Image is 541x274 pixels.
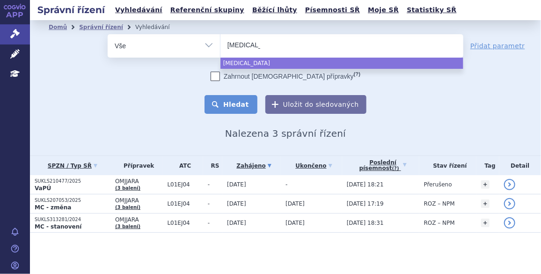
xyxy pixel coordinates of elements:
a: Statistiky SŘ [404,4,459,16]
a: detail [504,179,515,190]
a: Vyhledávání [112,4,165,16]
a: Písemnosti SŘ [302,4,363,16]
span: [DATE] [285,220,305,226]
span: L01EJ04 [168,220,203,226]
p: SUKLS313281/2024 [35,216,110,223]
strong: MC - změna [35,204,71,211]
span: Přerušeno [424,181,452,188]
th: ATC [163,156,203,175]
abbr: (?) [354,71,360,77]
strong: MC - stanovení [35,223,81,230]
span: - [285,181,287,188]
span: [DATE] [285,200,305,207]
span: [DATE] [227,181,246,188]
a: Běžící lhůty [249,4,300,16]
span: [DATE] 18:21 [347,181,384,188]
p: SUKLS210477/2025 [35,178,110,185]
a: SPZN / Typ SŘ [35,159,110,172]
a: Správní řízení [79,24,123,30]
a: (3 balení) [115,205,140,210]
th: Přípravek [110,156,163,175]
th: Tag [476,156,499,175]
a: Ukončeno [285,159,342,172]
th: RS [203,156,222,175]
span: [DATE] [227,200,246,207]
a: (3 balení) [115,224,140,229]
a: detail [504,198,515,209]
a: Referenční skupiny [168,4,247,16]
li: [MEDICAL_DATA] [220,58,463,69]
p: SUKLS207053/2025 [35,197,110,204]
span: L01EJ04 [168,181,203,188]
span: OMJJARA [115,216,163,223]
a: Zahájeno [227,159,281,172]
span: [DATE] 17:19 [347,200,384,207]
li: Vyhledávání [135,20,182,34]
span: ROZ – NPM [424,220,455,226]
abbr: (?) [392,166,399,171]
span: OMJJARA [115,197,163,204]
a: Přidat parametr [470,41,525,51]
th: Stav řízení [419,156,476,175]
a: + [481,180,490,189]
a: + [481,219,490,227]
span: - [208,220,222,226]
strong: VaPÚ [35,185,51,192]
a: Poslednípísemnost(?) [347,156,419,175]
button: Uložit do sledovaných [265,95,366,114]
span: ROZ – NPM [424,200,455,207]
span: [DATE] 18:31 [347,220,384,226]
span: Nalezena 3 správní řízení [225,128,346,139]
th: Detail [499,156,541,175]
button: Hledat [205,95,257,114]
a: detail [504,217,515,229]
label: Zahrnout [DEMOGRAPHIC_DATA] přípravky [211,72,360,81]
a: Domů [49,24,67,30]
span: - [208,181,222,188]
span: OMJJARA [115,178,163,185]
span: - [208,200,222,207]
span: [DATE] [227,220,246,226]
span: L01EJ04 [168,200,203,207]
a: (3 balení) [115,185,140,191]
a: Moje SŘ [365,4,402,16]
h2: Správní řízení [30,3,112,16]
a: + [481,200,490,208]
